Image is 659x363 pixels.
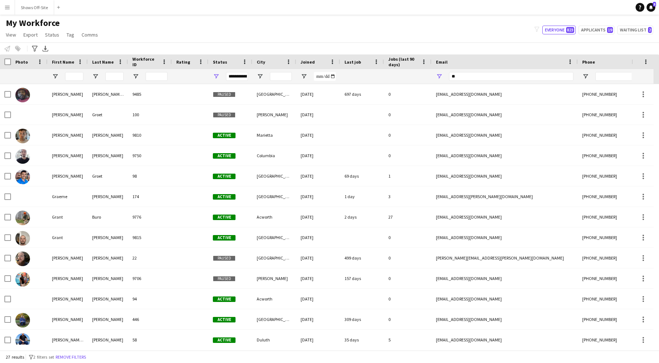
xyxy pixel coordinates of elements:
[340,207,384,227] div: 2 days
[617,26,653,34] button: Waiting list2
[128,166,172,186] div: 98
[296,207,340,227] div: [DATE]
[88,227,128,247] div: [PERSON_NAME]
[252,166,296,186] div: [GEOGRAPHIC_DATA]
[432,125,578,145] div: [EMAIL_ADDRESS][DOMAIN_NAME]
[340,268,384,288] div: 157 days
[296,309,340,329] div: [DATE]
[45,31,59,38] span: Status
[314,72,336,81] input: Joined Filter Input
[15,170,30,184] img: Evan Groet
[432,289,578,309] div: [EMAIL_ADDRESS][DOMAIN_NAME]
[33,354,54,360] span: 2 filters set
[252,207,296,227] div: Acworth
[65,72,83,81] input: First Name Filter Input
[344,59,361,65] span: Last job
[48,125,88,145] div: [PERSON_NAME]
[88,330,128,350] div: [PERSON_NAME]
[384,84,432,104] div: 0
[384,248,432,268] div: 0
[257,73,263,80] button: Open Filter Menu
[579,26,614,34] button: Applicants19
[15,59,28,65] span: Photo
[213,215,236,220] span: Active
[88,145,128,166] div: [PERSON_NAME]
[128,84,172,104] div: 9485
[48,207,88,227] div: Grant
[213,73,219,80] button: Open Filter Menu
[48,105,88,125] div: [PERSON_NAME]
[432,248,578,268] div: [PERSON_NAME][EMAIL_ADDRESS][PERSON_NAME][DOMAIN_NAME]
[301,73,307,80] button: Open Filter Menu
[48,227,88,247] div: Grant
[88,268,128,288] div: [PERSON_NAME]
[15,149,30,164] img: Chris Greco
[88,166,128,186] div: Groet
[340,248,384,268] div: 499 days
[213,153,236,159] span: Active
[252,330,296,350] div: Duluth
[92,73,99,80] button: Open Filter Menu
[48,248,88,268] div: [PERSON_NAME]
[432,330,578,350] div: [EMAIL_ADDRESS][DOMAIN_NAME]
[252,309,296,329] div: [GEOGRAPHIC_DATA]
[213,337,236,343] span: Active
[296,125,340,145] div: [DATE]
[52,73,59,80] button: Open Filter Menu
[296,166,340,186] div: [DATE]
[432,105,578,125] div: [EMAIL_ADDRESS][DOMAIN_NAME]
[252,289,296,309] div: Acworth
[213,256,236,261] span: Paused
[42,30,62,39] a: Status
[384,330,432,350] div: 5
[48,330,88,350] div: [PERSON_NAME] “Bill”
[252,125,296,145] div: Marietta
[340,186,384,207] div: 1 day
[128,207,172,227] div: 9776
[88,84,128,104] div: [PERSON_NAME] Sr
[128,105,172,125] div: 100
[213,174,236,179] span: Active
[30,44,39,53] app-action-btn: Advanced filters
[88,309,128,329] div: [PERSON_NAME]
[88,289,128,309] div: [PERSON_NAME]
[542,26,576,34] button: Everyone823
[88,186,128,207] div: [PERSON_NAME]
[384,309,432,329] div: 0
[340,309,384,329] div: 309 days
[432,268,578,288] div: [EMAIL_ADDRESS][DOMAIN_NAME]
[48,268,88,288] div: [PERSON_NAME]
[15,231,30,246] img: Grant Rolofson
[252,84,296,104] div: [GEOGRAPHIC_DATA]
[388,56,418,67] span: Jobs (last 90 days)
[128,145,172,166] div: 9750
[213,112,236,118] span: Paused
[15,88,30,102] img: Antonio Grimmage Sr
[48,145,88,166] div: [PERSON_NAME]
[213,92,236,97] span: Paused
[296,289,340,309] div: [DATE]
[15,313,30,328] img: Isaac Dolan
[54,353,87,361] button: Remove filters
[384,125,432,145] div: 0
[384,227,432,247] div: 0
[128,309,172,329] div: 446
[48,309,88,329] div: [PERSON_NAME]
[67,31,74,38] span: Tag
[48,289,88,309] div: [PERSON_NAME]
[88,248,128,268] div: [PERSON_NAME]
[23,31,38,38] span: Export
[15,252,30,266] img: Grayson Barton
[384,186,432,207] div: 3
[20,30,41,39] a: Export
[105,72,124,81] input: Last Name Filter Input
[128,186,172,207] div: 174
[648,27,652,33] span: 2
[432,186,578,207] div: [EMAIL_ADDRESS][PERSON_NAME][DOMAIN_NAME]
[252,186,296,207] div: [GEOGRAPHIC_DATA]
[213,59,227,65] span: Status
[582,59,595,65] span: Phone
[432,227,578,247] div: [EMAIL_ADDRESS][DOMAIN_NAME]
[128,330,172,350] div: 58
[146,72,167,81] input: Workforce ID Filter Input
